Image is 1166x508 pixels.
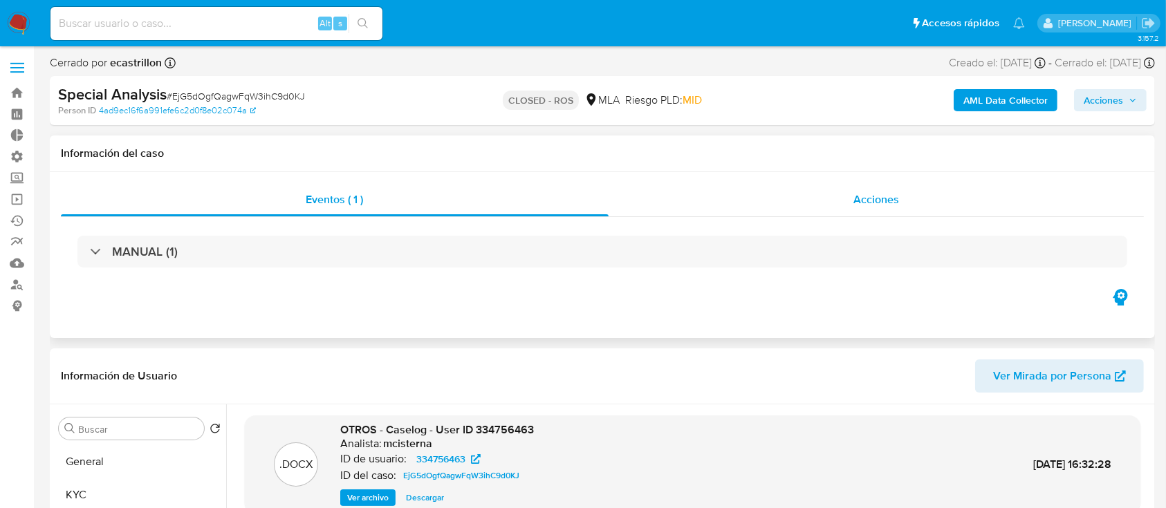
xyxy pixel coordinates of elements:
[58,104,96,117] b: Person ID
[338,17,342,30] span: s
[340,489,396,506] button: Ver archivo
[99,104,256,117] a: 4ad9ec16f6a991efe6c2d0f8e02c074a
[347,491,389,505] span: Ver archivo
[949,55,1046,70] div: Creado el: [DATE]
[383,437,432,451] h6: mcisterna
[58,83,167,105] b: Special Analysis
[340,469,396,482] p: ID del caso:
[320,17,331,30] span: Alt
[306,191,363,207] span: Eventos ( 1 )
[112,244,178,259] h3: MANUAL (1)
[1084,89,1123,111] span: Acciones
[403,467,519,484] span: EjG5dOgfQagwFqW3ihC9d0KJ
[399,489,451,506] button: Descargar
[503,91,579,110] p: CLOSED - ROS
[963,89,1048,111] b: AML Data Collector
[406,491,444,505] span: Descargar
[349,14,377,33] button: search-icon
[1033,456,1111,472] span: [DATE] 16:32:28
[50,15,382,32] input: Buscar usuario o caso...
[408,451,489,467] a: 334756463
[1058,17,1136,30] p: ezequiel.castrillon@mercadolibre.com
[78,423,198,435] input: Buscar
[64,423,75,434] button: Buscar
[61,369,177,383] h1: Información de Usuario
[167,89,305,103] span: # EjG5dOgfQagwFqW3ihC9d0KJ
[210,423,221,438] button: Volver al orden por defecto
[954,89,1057,111] button: AML Data Collector
[340,437,382,451] p: Analista:
[1055,55,1155,70] div: Cerrado el: [DATE]
[340,452,407,466] p: ID de usuario:
[1074,89,1147,111] button: Acciones
[1048,55,1052,70] span: -
[922,16,999,30] span: Accesos rápidos
[53,445,226,478] button: General
[584,93,620,108] div: MLA
[279,457,313,472] p: .DOCX
[625,93,702,108] span: Riesgo PLD:
[853,191,899,207] span: Acciones
[398,467,525,484] a: EjG5dOgfQagwFqW3ihC9d0KJ
[1141,16,1156,30] a: Salir
[683,92,702,108] span: MID
[50,55,162,70] span: Cerrado por
[993,359,1111,393] span: Ver Mirada por Persona
[975,359,1144,393] button: Ver Mirada por Persona
[61,147,1144,160] h1: Información del caso
[416,451,465,467] span: 334756463
[340,422,534,438] span: OTROS - Caselog - User ID 334756463
[77,236,1127,267] div: MANUAL (1)
[1013,17,1025,29] a: Notificaciones
[107,55,162,70] b: ecastrillon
